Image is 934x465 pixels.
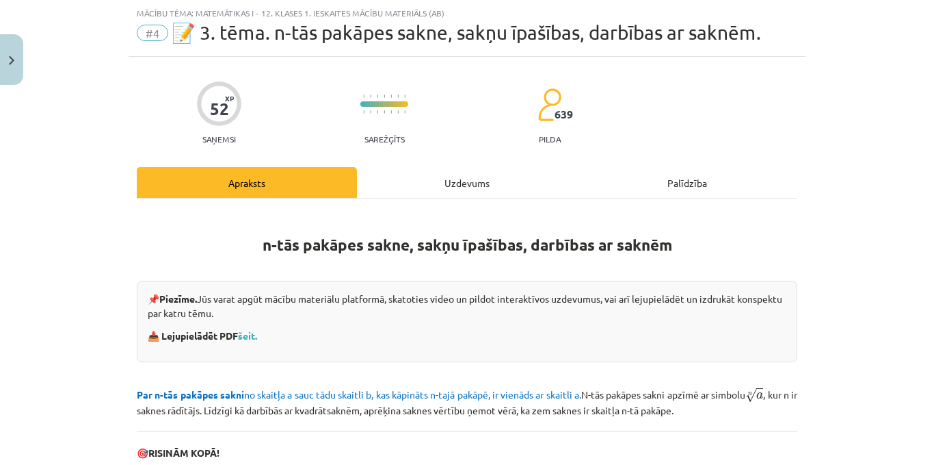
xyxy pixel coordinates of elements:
[363,95,364,98] img: icon-short-line-57e1e144782c952c97e751825c79c345078a6d821885a25fce030b3d8c18986b.svg
[137,25,168,41] span: #4
[172,21,761,44] span: 📝 3. tēma. n-tās pakāpes sakne, sakņu īpašības, darbības ar saknēm.
[384,95,385,98] img: icon-short-line-57e1e144782c952c97e751825c79c345078a6d821885a25fce030b3d8c18986b.svg
[539,134,561,144] p: pilda
[390,95,392,98] img: icon-short-line-57e1e144782c952c97e751825c79c345078a6d821885a25fce030b3d8c18986b.svg
[363,110,364,114] img: icon-short-line-57e1e144782c952c97e751825c79c345078a6d821885a25fce030b3d8c18986b.svg
[364,134,405,144] p: Sarežģīts
[137,167,357,198] div: Apraksts
[377,110,378,114] img: icon-short-line-57e1e144782c952c97e751825c79c345078a6d821885a25fce030b3d8c18986b.svg
[377,95,378,98] img: icon-short-line-57e1e144782c952c97e751825c79c345078a6d821885a25fce030b3d8c18986b.svg
[137,8,797,18] div: Mācību tēma: Matemātikas i - 12. klases 1. ieskaites mācību materiāls (ab)
[137,388,244,401] b: Par n-tās pakāpes sakni
[137,446,797,460] p: 🎯
[238,329,257,342] a: šeit.
[390,110,392,114] img: icon-short-line-57e1e144782c952c97e751825c79c345078a6d821885a25fce030b3d8c18986b.svg
[357,167,577,198] div: Uzdevums
[159,292,197,305] strong: Piezīme.
[370,110,371,114] img: icon-short-line-57e1e144782c952c97e751825c79c345078a6d821885a25fce030b3d8c18986b.svg
[745,388,756,403] span: √
[148,447,219,459] b: RISINĀM KOPĀ!
[370,95,371,98] img: icon-short-line-57e1e144782c952c97e751825c79c345078a6d821885a25fce030b3d8c18986b.svg
[197,134,241,144] p: Saņemsi
[397,95,399,98] img: icon-short-line-57e1e144782c952c97e751825c79c345078a6d821885a25fce030b3d8c18986b.svg
[263,235,672,255] strong: n-tās pakāpes sakne, sakņu īpašības, darbības ar saknēm
[404,95,405,98] img: icon-short-line-57e1e144782c952c97e751825c79c345078a6d821885a25fce030b3d8c18986b.svg
[148,329,259,342] strong: 📥 Lejupielādēt PDF
[756,392,763,399] span: a
[397,110,399,114] img: icon-short-line-57e1e144782c952c97e751825c79c345078a6d821885a25fce030b3d8c18986b.svg
[137,385,797,418] p: N-tās pakāpes sakni apzīmē ar simbolu , kur n ir saknes rādītājs. Līdzīgi kā darbībās ar kvadrāts...
[384,110,385,114] img: icon-short-line-57e1e144782c952c97e751825c79c345078a6d821885a25fce030b3d8c18986b.svg
[225,95,234,102] span: XP
[555,108,573,121] span: 639
[137,388,581,401] span: no skaitļa a sauc tādu skaitli b, kas kāpināts n-tajā pakāpē, ir vienāds ar skaitli a.
[148,292,786,321] p: 📌 Jūs varat apgūt mācību materiālu platformā, skatoties video un pildot interaktīvos uzdevumus, v...
[537,88,561,122] img: students-c634bb4e5e11cddfef0936a35e636f08e4e9abd3cc4e673bd6f9a4125e45ecb1.svg
[9,56,14,65] img: icon-close-lesson-0947bae3869378f0d4975bcd49f059093ad1ed9edebbc8119c70593378902aed.svg
[210,99,229,118] div: 52
[577,167,797,198] div: Palīdzība
[404,110,405,114] img: icon-short-line-57e1e144782c952c97e751825c79c345078a6d821885a25fce030b3d8c18986b.svg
